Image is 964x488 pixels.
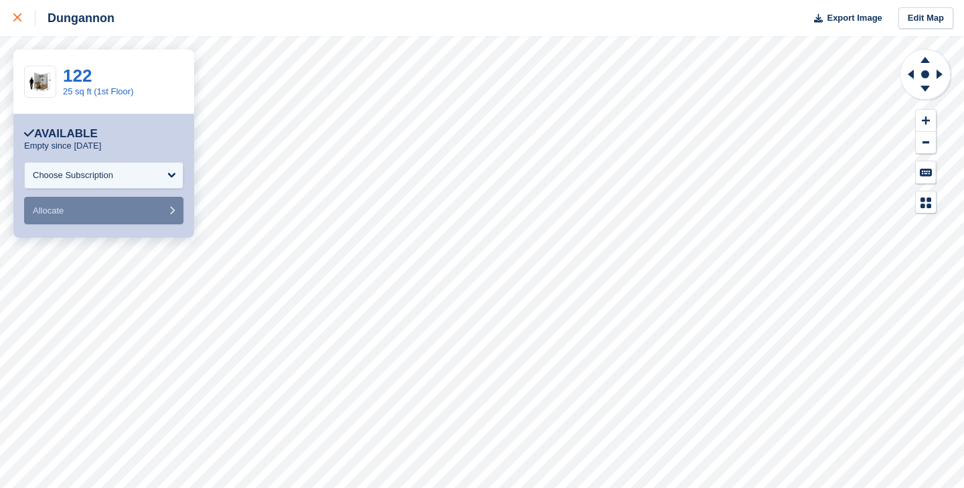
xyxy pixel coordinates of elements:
div: Choose Subscription [33,169,113,182]
div: Dungannon [35,10,114,26]
button: Allocate [24,197,183,224]
button: Zoom In [916,110,936,132]
div: Available [24,127,98,141]
span: Export Image [827,11,882,25]
p: Empty since [DATE] [24,141,101,151]
button: Keyboard Shortcuts [916,161,936,183]
a: 122 [63,66,92,86]
button: Map Legend [916,191,936,214]
button: Export Image [806,7,882,29]
a: 25 sq ft (1st Floor) [63,86,133,96]
a: Edit Map [898,7,953,29]
img: 25-sqft-unit.jpg [25,70,56,94]
span: Allocate [33,206,64,216]
button: Zoom Out [916,132,936,154]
